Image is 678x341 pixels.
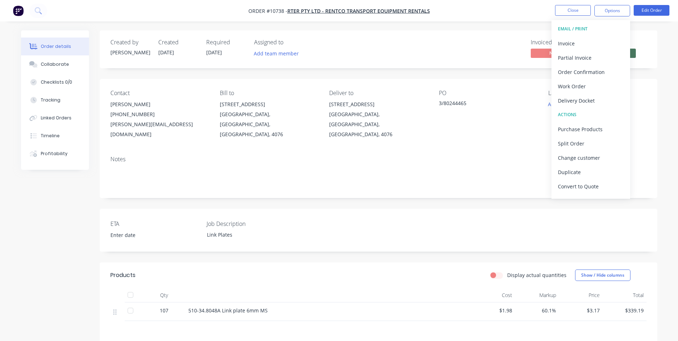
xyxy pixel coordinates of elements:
[558,81,624,92] div: Work Order
[558,181,624,192] div: Convert to Quote
[21,38,89,55] button: Order details
[548,90,646,97] div: Labels
[329,99,427,109] div: [STREET_ADDRESS]
[531,39,584,46] div: Invoiced
[558,153,624,163] div: Change customer
[41,79,72,85] div: Checklists 0/0
[41,150,68,157] div: Profitability
[206,39,246,46] div: Required
[158,39,198,46] div: Created
[544,99,577,109] button: Add labels
[329,99,427,139] div: [STREET_ADDRESS][GEOGRAPHIC_DATA], [GEOGRAPHIC_DATA], [GEOGRAPHIC_DATA], 4076
[41,133,60,139] div: Timeline
[558,110,624,119] div: ACTIONS
[41,97,60,103] div: Tracking
[558,24,624,34] div: EMAIL / PRINT
[110,39,150,46] div: Created by
[41,115,71,121] div: Linked Orders
[21,145,89,163] button: Profitability
[21,73,89,91] button: Checklists 0/0
[110,99,208,109] div: [PERSON_NAME]
[558,196,624,206] div: Archive
[558,53,624,63] div: Partial Invoice
[21,127,89,145] button: Timeline
[110,271,135,280] div: Products
[201,229,291,240] div: Link Plates
[105,230,194,241] input: Enter date
[220,99,318,109] div: [STREET_ADDRESS]
[220,109,318,139] div: [GEOGRAPHIC_DATA], [GEOGRAPHIC_DATA], [GEOGRAPHIC_DATA], 4076
[188,307,268,314] span: 510-34.8048A Link plate 6mm MS
[555,5,591,16] button: Close
[558,67,624,77] div: Order Confirmation
[558,167,624,177] div: Duplicate
[250,49,302,58] button: Add team member
[110,90,208,97] div: Contact
[110,219,200,228] label: ETA
[471,288,515,302] div: Cost
[41,61,69,68] div: Collaborate
[41,43,71,50] div: Order details
[515,288,559,302] div: Markup
[634,5,669,16] button: Edit Order
[575,270,630,281] button: Show / Hide columns
[605,307,644,314] span: $339.19
[507,271,566,279] label: Display actual quantities
[531,49,574,58] span: No
[158,49,174,56] span: [DATE]
[558,138,624,149] div: Split Order
[206,49,222,56] span: [DATE]
[439,99,528,109] div: 3/80244465
[518,307,556,314] span: 60.1%
[110,156,647,163] div: Notes
[207,219,296,228] label: Job Description
[110,119,208,139] div: [PERSON_NAME][EMAIL_ADDRESS][DOMAIN_NAME]
[248,8,287,14] span: Order #10738 -
[21,109,89,127] button: Linked Orders
[21,55,89,73] button: Collaborate
[603,288,647,302] div: Total
[558,124,624,134] div: Purchase Products
[329,109,427,139] div: [GEOGRAPHIC_DATA], [GEOGRAPHIC_DATA], [GEOGRAPHIC_DATA], 4076
[558,95,624,106] div: Delivery Docket
[474,307,513,314] span: $1.98
[160,307,168,314] span: 107
[562,307,600,314] span: $3.17
[220,99,318,139] div: [STREET_ADDRESS][GEOGRAPHIC_DATA], [GEOGRAPHIC_DATA], [GEOGRAPHIC_DATA], 4076
[13,5,24,16] img: Factory
[220,90,318,97] div: Bill to
[254,49,303,58] button: Add team member
[254,39,326,46] div: Assigned to
[594,5,630,16] button: Options
[110,99,208,139] div: [PERSON_NAME][PHONE_NUMBER][PERSON_NAME][EMAIL_ADDRESS][DOMAIN_NAME]
[143,288,185,302] div: Qty
[439,90,537,97] div: PO
[287,8,430,14] a: RTER Pty Ltd - Rentco Transport Equipment Rentals
[559,288,603,302] div: Price
[110,49,150,56] div: [PERSON_NAME]
[329,90,427,97] div: Deliver to
[21,91,89,109] button: Tracking
[110,109,208,119] div: [PHONE_NUMBER]
[558,38,624,49] div: Invoice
